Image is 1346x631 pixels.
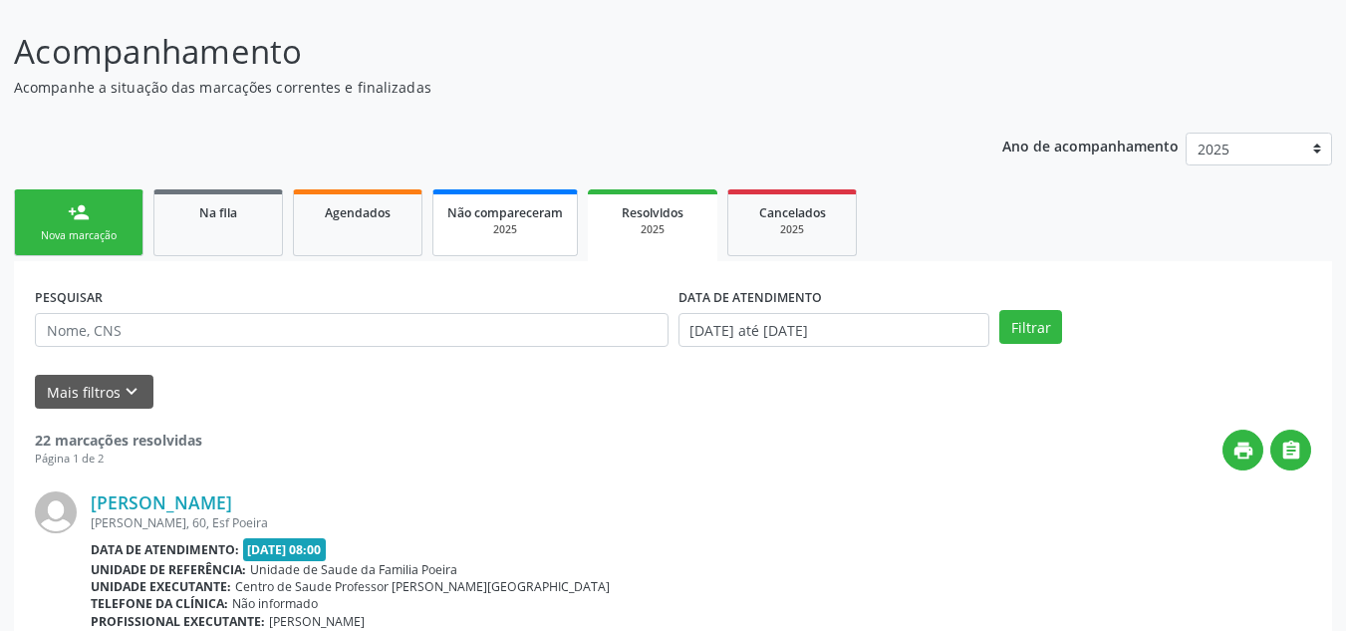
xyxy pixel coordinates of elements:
[1222,430,1263,471] button: print
[35,431,202,450] strong: 22 marcações resolvidas
[91,561,246,578] b: Unidade de referência:
[35,451,202,468] div: Página 1 de 2
[1270,430,1311,471] button: 
[250,561,457,578] span: Unidade de Saude da Familia Poeira
[14,77,937,98] p: Acompanhe a situação das marcações correntes e finalizadas
[447,222,563,237] div: 2025
[14,27,937,77] p: Acompanhamento
[35,313,669,347] input: Nome, CNS
[999,310,1062,344] button: Filtrar
[35,282,103,313] label: PESQUISAR
[91,541,239,558] b: Data de atendimento:
[199,204,237,221] span: Na fila
[91,595,228,612] b: Telefone da clínica:
[678,313,990,347] input: Selecione um intervalo
[68,201,90,223] div: person_add
[243,538,327,561] span: [DATE] 08:00
[29,228,129,243] div: Nova marcação
[91,578,231,595] b: Unidade executante:
[35,491,77,533] img: img
[121,381,142,403] i: keyboard_arrow_down
[622,204,683,221] span: Resolvidos
[1232,440,1254,462] i: print
[235,578,610,595] span: Centro de Saude Professor [PERSON_NAME][GEOGRAPHIC_DATA]
[742,222,842,237] div: 2025
[325,204,391,221] span: Agendados
[678,282,822,313] label: DATA DE ATENDIMENTO
[232,595,318,612] span: Não informado
[1002,133,1179,158] p: Ano de acompanhamento
[1280,440,1302,462] i: 
[602,222,703,237] div: 2025
[759,204,826,221] span: Cancelados
[91,514,1311,531] div: [PERSON_NAME], 60, Esf Poeira
[91,613,265,630] b: Profissional executante:
[35,375,153,410] button: Mais filtroskeyboard_arrow_down
[91,491,232,513] a: [PERSON_NAME]
[269,613,365,630] span: [PERSON_NAME]
[447,204,563,221] span: Não compareceram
